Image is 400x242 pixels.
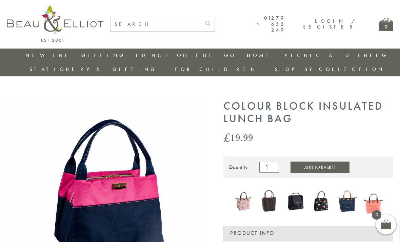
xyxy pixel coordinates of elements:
[260,189,279,215] a: Dove Insulated Lunch Bag
[29,66,157,73] a: Stationery & Gifting
[223,130,253,144] bdi: 19.99
[223,130,230,144] span: £
[234,189,253,214] img: Boho Luxury Insulated Lunch Bag
[286,189,305,214] img: Manhattan Larger Lunch Bag
[175,66,257,73] a: For Children
[223,100,393,125] h1: Colour Block Insulated Lunch Bag
[338,188,357,214] img: Navy 7L Luxury Insulated Lunch Bag
[286,189,305,215] a: Manhattan Larger Lunch Bag
[136,52,236,59] a: Lunch On The Go
[7,5,103,42] img: logo
[260,189,279,214] img: Dove Insulated Lunch Bag
[312,190,331,212] img: Emily Heart Insulated Lunch Bag
[291,162,349,173] button: Add to Basket
[257,15,285,33] a: 01279 653 249
[284,52,388,59] a: Picnic & Dining
[364,189,383,215] a: Insulated 7L Luxury Lunch Bag
[364,189,383,214] img: Insulated 7L Luxury Lunch Bag
[111,17,201,31] input: SEARCH
[338,188,357,216] a: Navy 7L Luxury Insulated Lunch Bag
[247,52,274,59] a: Home
[259,162,279,173] input: Product quantity
[312,190,331,214] a: Emily Heart Insulated Lunch Bag
[228,164,248,170] div: Quantity
[81,52,125,59] a: Gifting
[372,210,381,220] span: 0
[25,52,71,59] a: New in!
[223,226,393,241] div: Product Info
[275,66,384,73] a: Shop by collection
[379,18,393,31] a: 0
[302,18,356,30] a: Login / Register
[234,189,253,215] a: Boho Luxury Insulated Lunch Bag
